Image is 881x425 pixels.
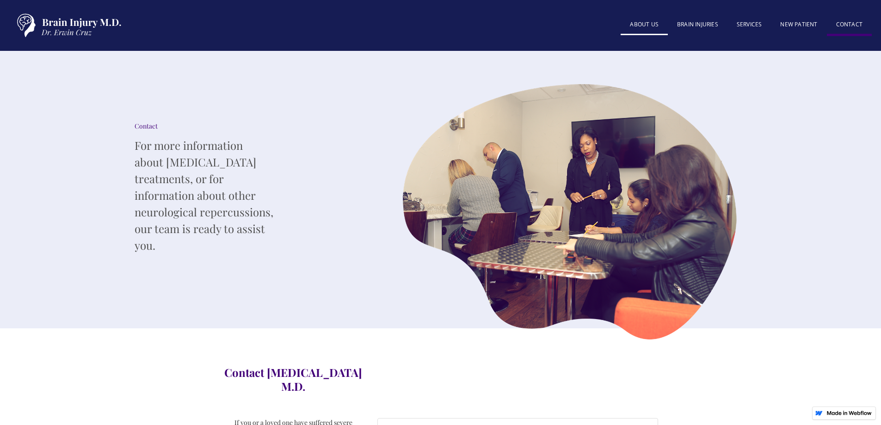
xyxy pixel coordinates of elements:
a: SERVICES [727,15,771,34]
a: New patient [771,15,826,34]
h3: Contact [MEDICAL_DATA] M.D. [223,365,363,393]
a: Contact [827,15,872,36]
a: home [9,9,125,42]
a: BRAIN INJURIES [668,15,727,34]
a: About US [621,15,668,35]
p: For more information about [MEDICAL_DATA] treatments, or for information about other neurological... [135,137,273,253]
div: Contact [135,122,273,131]
img: Made in Webflow [826,411,872,415]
